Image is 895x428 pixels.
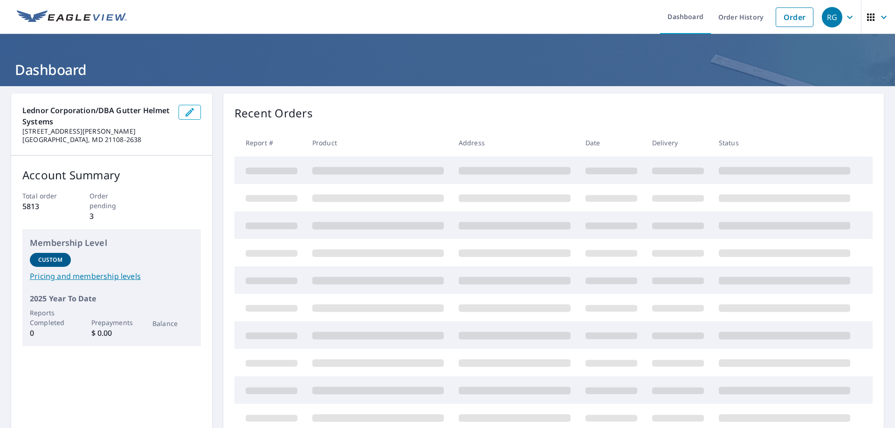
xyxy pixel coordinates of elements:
[822,7,842,27] div: RG
[22,136,171,144] p: [GEOGRAPHIC_DATA], MD 21108-2638
[17,10,127,24] img: EV Logo
[30,327,71,339] p: 0
[645,129,711,156] th: Delivery
[234,129,305,156] th: Report #
[89,211,134,222] p: 3
[22,191,67,201] p: Total order
[22,127,171,136] p: [STREET_ADDRESS][PERSON_NAME]
[711,129,858,156] th: Status
[22,167,201,183] p: Account Summary
[578,129,645,156] th: Date
[91,327,132,339] p: $ 0.00
[234,105,313,122] p: Recent Orders
[89,191,134,211] p: Order pending
[22,105,171,127] p: Lednor Corporation/DBA Gutter Helmet Systems
[30,271,193,282] a: Pricing and membership levels
[22,201,67,212] p: 5813
[38,256,62,264] p: Custom
[451,129,578,156] th: Address
[776,7,813,27] a: Order
[305,129,451,156] th: Product
[30,293,193,304] p: 2025 Year To Date
[30,237,193,249] p: Membership Level
[152,319,193,328] p: Balance
[11,60,884,79] h1: Dashboard
[91,318,132,327] p: Prepayments
[30,308,71,327] p: Reports Completed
